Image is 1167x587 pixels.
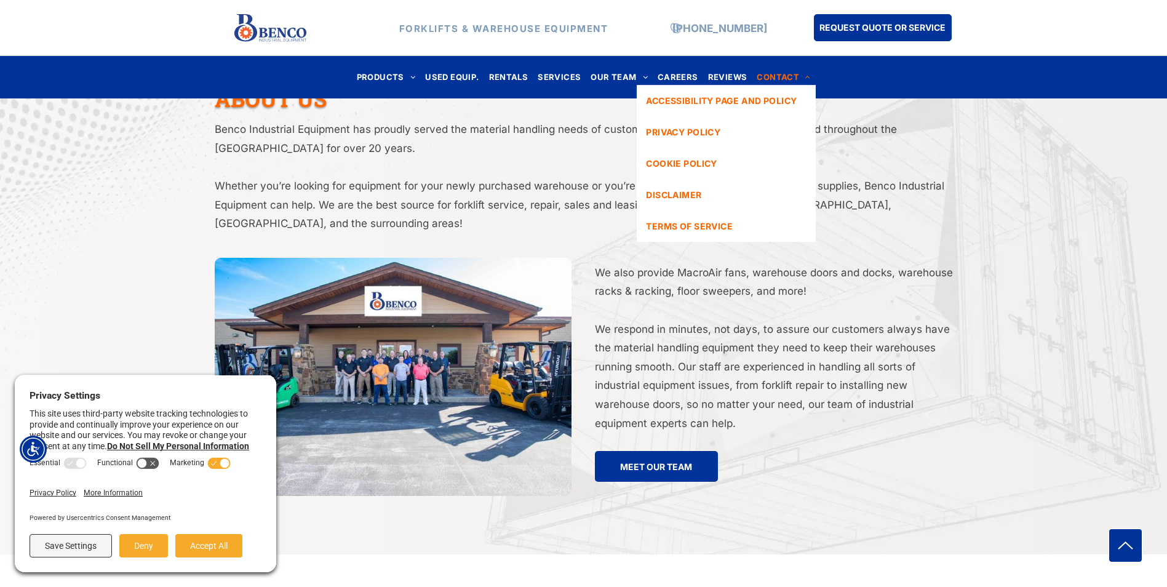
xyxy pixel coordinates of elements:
[215,84,327,113] span: ABOUT US
[646,188,701,201] span: DISCLAIMER
[752,69,815,86] a: CONTACT
[20,436,47,463] div: Accessibility Menu
[646,126,720,138] span: PRIVACY POLICY
[352,69,421,86] a: PRODUCTS
[646,220,733,233] span: TERMS OF SERVICE
[595,323,950,429] span: We respond in minutes, not days, to assure our customers always have the material handling equipm...
[637,179,815,210] a: DISCLAIMER
[595,451,718,482] a: MEET OUR TEAM
[215,258,572,496] img: bencoindustrial
[637,210,815,242] a: TERMS OF SERVICE
[215,123,897,154] span: Benco Industrial Equipment has proudly served the material handling needs of customers in the [GE...
[637,148,815,179] a: COOKIE POLICY
[484,69,533,86] a: RENTALS
[703,69,752,86] a: REVIEWS
[420,69,484,86] a: USED EQUIP.
[653,69,703,86] a: CAREERS
[672,22,767,34] a: [PHONE_NUMBER]
[819,16,946,39] span: REQUEST QUOTE OR SERVICE
[646,157,717,170] span: COOKIE POLICY
[215,180,944,230] span: Whether you’re looking for equipment for your newly purchased warehouse or you’re looking to repl...
[399,22,608,34] strong: FORKLIFTS & WAREHOUSE EQUIPMENT
[595,266,953,298] span: We also provide MacroAir fans, warehouse doors and docks, warehouse racks & racking, floor sweepe...
[814,14,952,41] a: REQUEST QUOTE OR SERVICE
[620,455,692,478] span: MEET OUR TEAM
[757,69,810,86] span: CONTACT
[637,85,815,116] a: ACCESSIBILITY PAGE AND POLICY
[586,69,653,86] a: OUR TEAM
[646,94,797,107] span: ACCESSIBILITY PAGE AND POLICY
[637,116,815,148] a: PRIVACY POLICY
[533,69,586,86] a: SERVICES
